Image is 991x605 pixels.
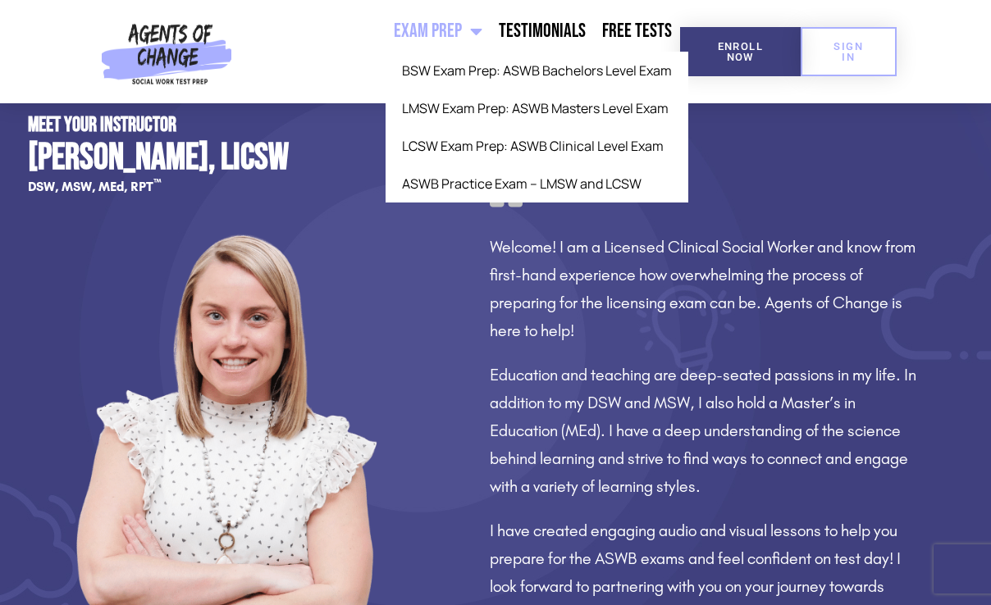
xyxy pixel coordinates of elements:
[28,94,449,135] h2: Meet Your Instructor
[28,139,449,176] h4: [PERSON_NAME], LICSW
[386,89,688,127] a: LMSW Exam Prep: ASWB Masters Level Exam
[153,177,162,189] sup: ™
[239,11,680,93] nav: Menu
[801,27,897,76] a: SIGN IN
[680,27,801,76] a: Enroll Now
[706,41,774,62] span: Enroll Now
[490,361,922,500] p: Education and teaching are deep-seated passions in my life. In addition to my DSW and MSW, I also...
[386,165,688,202] a: ASWB Practice Exam – LMSW and LCSW
[827,41,870,62] span: SIGN IN
[386,52,688,89] a: BSW Exam Prep: ASWB Bachelors Level Exam
[386,52,688,202] ul: Exam Prep
[386,127,688,165] a: LCSW Exam Prep: ASWB Clinical Level Exam
[490,233,922,344] p: Welcome! I am a Licensed Clinical Social Worker and know from first-hand experience how overwhelm...
[386,11,491,52] a: Exam Prep
[28,180,449,193] p: DSW, MSW, MEd, RPT
[491,11,594,52] a: Testimonials
[594,11,680,52] a: Free Tests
